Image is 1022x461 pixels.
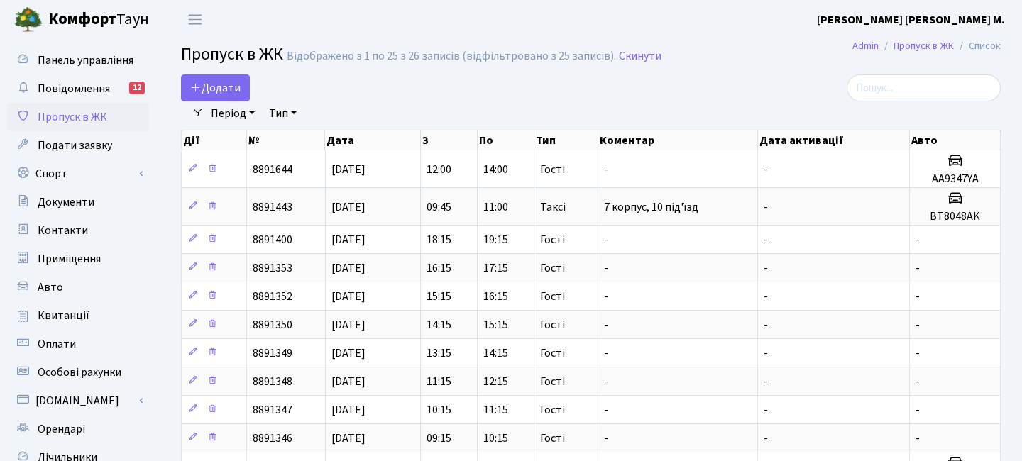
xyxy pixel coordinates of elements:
span: Пропуск в ЖК [38,109,107,125]
span: 7 корпус, 10 під'їзд [604,199,698,215]
span: Квитанції [38,308,89,323]
span: Авто [38,279,63,295]
span: - [764,199,768,215]
span: Гості [540,234,565,245]
a: Скинути [619,50,661,63]
a: Квитанції [7,301,149,330]
input: Пошук... [847,74,1001,101]
span: 12:00 [427,162,451,177]
span: - [764,345,768,361]
div: 12 [129,82,145,94]
span: - [604,402,608,418]
span: [DATE] [331,232,366,248]
span: 14:15 [427,317,451,333]
span: Додати [190,80,241,96]
span: 09:45 [427,199,451,215]
a: Період [205,101,260,126]
span: 8891346 [253,431,292,446]
span: - [604,162,608,177]
span: 8891348 [253,374,292,389]
span: 15:15 [427,289,451,304]
th: Дата активації [758,130,910,150]
span: 8891350 [253,317,292,333]
span: - [604,289,608,304]
span: [DATE] [331,431,366,446]
span: Оплати [38,336,76,352]
span: - [604,260,608,276]
span: 15:15 [483,317,508,333]
a: [PERSON_NAME] [PERSON_NAME] М. [817,11,1005,28]
span: Орендарі [38,421,85,437]
span: Гості [540,164,565,175]
span: - [916,431,920,446]
a: Контакти [7,216,149,245]
span: - [764,374,768,389]
a: [DOMAIN_NAME] [7,387,149,415]
span: Гості [540,319,565,331]
th: № [247,130,325,150]
span: Таун [48,8,149,32]
span: Гості [540,291,565,302]
a: Авто [7,273,149,301]
span: 10:15 [427,402,451,418]
span: 19:15 [483,232,508,248]
span: 09:15 [427,431,451,446]
span: Подати заявку [38,138,112,153]
span: - [764,431,768,446]
span: [DATE] [331,289,366,304]
span: - [604,232,608,248]
span: 14:00 [483,162,508,177]
span: 8891443 [253,199,292,215]
span: Пропуск в ЖК [181,42,283,67]
span: Гості [540,433,565,444]
span: - [916,374,920,389]
span: - [916,232,920,248]
span: 18:15 [427,232,451,248]
span: 12:15 [483,374,508,389]
th: Коментар [598,130,757,150]
span: Гості [540,404,565,416]
a: Особові рахунки [7,358,149,387]
li: Список [954,38,1001,54]
span: - [764,162,768,177]
a: Документи [7,188,149,216]
span: - [604,431,608,446]
span: [DATE] [331,260,366,276]
span: [DATE] [331,162,366,177]
span: - [764,232,768,248]
span: - [764,289,768,304]
span: Особові рахунки [38,365,121,380]
span: 8891349 [253,345,292,361]
span: - [916,402,920,418]
span: Контакти [38,223,88,238]
span: Гості [540,262,565,274]
span: Таксі [540,201,566,213]
span: - [764,260,768,276]
h5: BT8048AK [916,210,994,223]
span: [DATE] [331,402,366,418]
span: 16:15 [427,260,451,276]
a: Оплати [7,330,149,358]
span: - [604,374,608,389]
span: - [916,345,920,361]
th: Дії [182,130,247,150]
span: - [604,317,608,333]
a: Пропуск в ЖК [7,103,149,131]
a: Приміщення [7,245,149,273]
span: 16:15 [483,289,508,304]
span: Гості [540,348,565,359]
span: Повідомлення [38,81,110,96]
span: - [916,289,920,304]
span: - [916,317,920,333]
span: - [764,402,768,418]
span: [DATE] [331,317,366,333]
th: Тип [534,130,599,150]
a: Подати заявку [7,131,149,160]
span: 14:15 [483,345,508,361]
th: Авто [910,130,1001,150]
img: logo.png [14,6,43,34]
span: - [604,345,608,361]
span: Гості [540,376,565,387]
span: Документи [38,194,94,210]
a: Admin [852,38,879,53]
